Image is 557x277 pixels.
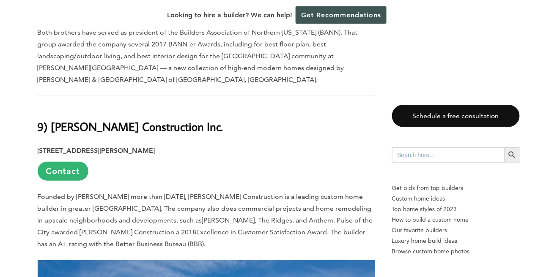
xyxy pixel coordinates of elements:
[296,6,387,24] a: Get Recommendations
[508,150,517,160] svg: Search
[392,225,520,236] a: Our favorite builders
[392,215,520,225] a: How to build a custom home
[38,147,155,155] strong: [STREET_ADDRESS][PERSON_NAME]
[392,204,520,215] a: Top home styles of 2023
[38,119,223,134] b: 9) [PERSON_NAME] Construction Inc.
[38,193,372,224] span: Founded by [PERSON_NAME] more than [DATE], [PERSON_NAME] Construction is a leading custom home bu...
[392,193,520,204] a: Custom home ideas
[392,246,520,257] a: Browse custom home photos
[392,183,520,193] p: Get bids from top builders
[38,228,366,248] span: Excellence in Customer Satisfaction Award. The builder has an A+ rating with the Better Business ...
[38,216,373,236] span: [PERSON_NAME], The Ridges, and Anthem. Pulse of the City awarded [PERSON_NAME] Construction a 2018
[392,147,505,163] input: Search here...
[392,236,520,246] a: Luxury home build ideas
[38,162,88,181] a: Contact
[392,105,520,127] a: Schedule a free consultation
